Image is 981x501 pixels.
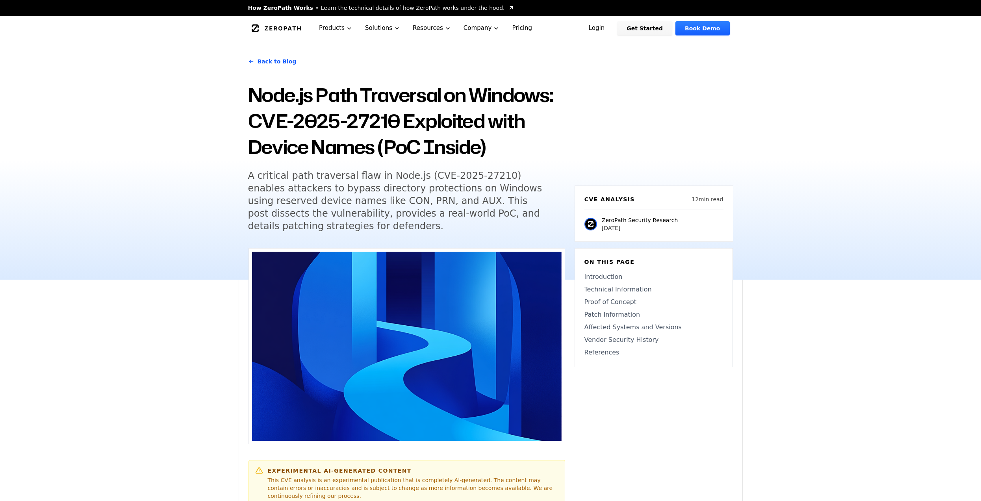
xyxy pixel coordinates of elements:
[268,476,558,500] p: This CVE analysis is an experimental publication that is completely AI-generated. The content may...
[321,4,505,12] span: Learn the technical details of how ZeroPath works under the hood.
[602,224,678,232] p: [DATE]
[248,50,297,72] a: Back to Blog
[313,16,359,41] button: Products
[584,285,723,294] a: Technical Information
[692,195,723,203] p: 12 min read
[584,310,723,319] a: Patch Information
[248,82,565,160] h1: Node.js Path Traversal on Windows: CVE-2025-27210 Exploited with Device Names (PoC Inside)
[617,21,672,35] a: Get Started
[675,21,729,35] a: Book Demo
[584,297,723,307] a: Proof of Concept
[584,348,723,357] a: References
[248,169,551,232] h5: A critical path traversal flaw in Node.js (CVE-2025-27210) enables attackers to bypass directory ...
[584,195,635,203] h6: CVE Analysis
[252,252,562,441] img: Node.js Path Traversal on Windows: CVE-2025-27210 Exploited with Device Names (PoC Inside)
[584,272,723,282] a: Introduction
[239,16,743,41] nav: Global
[579,21,614,35] a: Login
[584,323,723,332] a: Affected Systems and Versions
[584,218,597,230] img: ZeroPath Security Research
[506,16,538,41] a: Pricing
[406,16,457,41] button: Resources
[584,258,723,266] h6: On this page
[359,16,406,41] button: Solutions
[248,4,313,12] span: How ZeroPath Works
[584,335,723,345] a: Vendor Security History
[268,467,558,475] h6: Experimental AI-Generated Content
[602,216,678,224] p: ZeroPath Security Research
[248,4,514,12] a: How ZeroPath WorksLearn the technical details of how ZeroPath works under the hood.
[457,16,506,41] button: Company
